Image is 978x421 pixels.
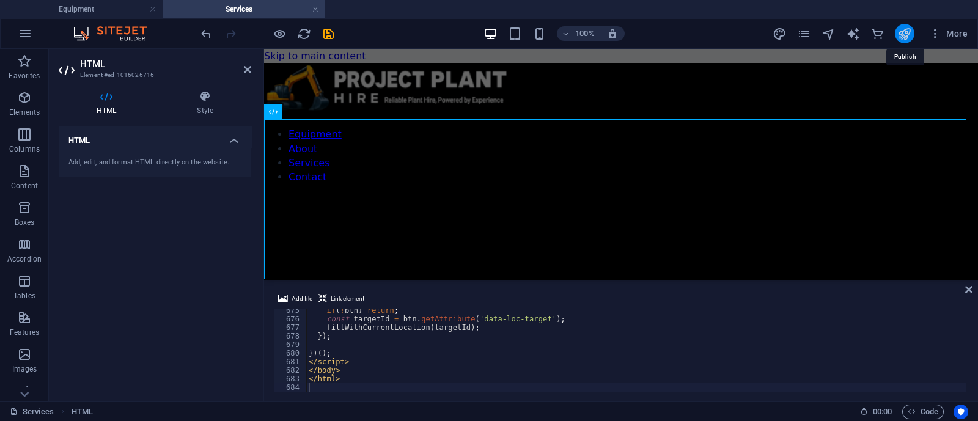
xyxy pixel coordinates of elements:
i: Design (Ctrl+Alt+Y) [773,27,787,41]
h3: Element #ed-1016026716 [80,70,227,81]
a: Click to cancel selection. Double-click to open Pages [10,405,54,419]
div: 679 [274,340,307,349]
i: On resize automatically adjust zoom level to fit chosen device. [607,28,618,39]
div: 676 [274,315,307,323]
div: 680 [274,349,307,357]
p: Favorites [9,71,40,81]
h4: HTML [59,126,251,148]
button: pages [797,26,812,41]
button: Usercentrics [954,405,968,419]
h4: Style [159,90,251,116]
i: Undo: Change HTML (Ctrl+Z) [199,27,213,41]
i: Pages (Ctrl+Alt+S) [797,27,811,41]
span: Code [908,405,938,419]
i: Commerce [870,27,884,41]
p: Columns [9,144,40,154]
div: 677 [274,323,307,332]
div: 681 [274,357,307,366]
button: Link element [317,291,366,306]
span: 00 00 [873,405,892,419]
p: Boxes [15,218,35,227]
span: Add file [292,291,312,306]
button: design [773,26,787,41]
button: reload [296,26,311,41]
img: Editor Logo [70,26,162,41]
div: Add, edit, and format HTML directly on the website. [68,158,241,168]
div: 683 [274,375,307,383]
span: More [929,27,968,40]
div: 682 [274,366,307,375]
h4: HTML [59,90,159,116]
i: AI Writer [846,27,860,41]
h6: Session time [860,405,892,419]
button: commerce [870,26,885,41]
p: Elements [9,108,40,117]
i: Save (Ctrl+S) [322,27,336,41]
button: publish [895,24,914,43]
i: Navigator [822,27,836,41]
div: 675 [274,306,307,315]
p: Features [10,328,39,337]
button: More [924,24,972,43]
button: navigator [822,26,836,41]
div: 678 [274,332,307,340]
span: : [881,407,883,416]
nav: breadcrumb [72,405,93,419]
h2: HTML [80,59,251,70]
button: undo [199,26,213,41]
div: 684 [274,383,307,392]
p: Images [12,364,37,374]
h6: 100% [575,26,595,41]
h4: Services [163,2,325,16]
span: Click to select. Double-click to edit [72,405,93,419]
p: Tables [13,291,35,301]
span: Link element [331,291,364,306]
button: Click here to leave preview mode and continue editing [272,26,287,41]
p: Accordion [7,254,42,264]
button: Add file [276,291,314,306]
button: text_generator [846,26,861,41]
p: Content [11,181,38,191]
button: 100% [557,26,600,41]
button: Code [902,405,944,419]
button: save [321,26,336,41]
